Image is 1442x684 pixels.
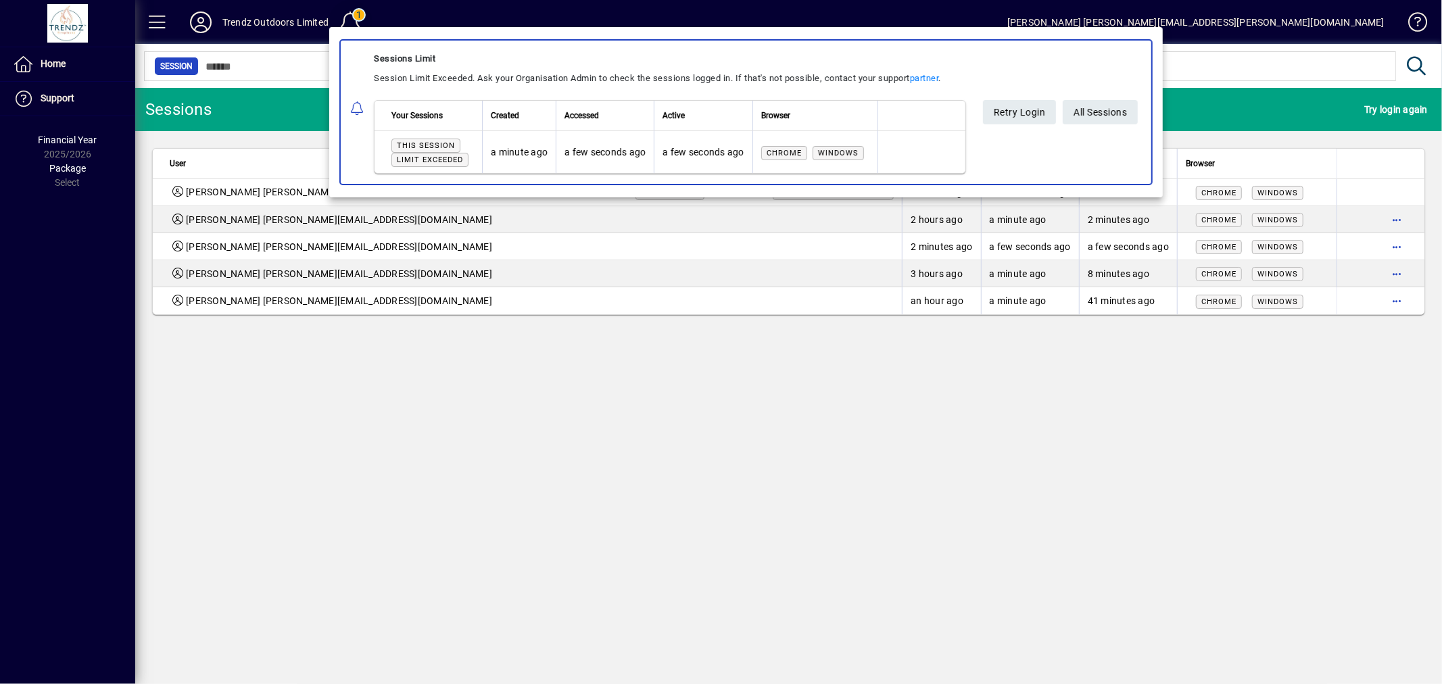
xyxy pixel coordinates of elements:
span: Limit exceeded [397,155,463,164]
span: This session [397,141,455,150]
td: a few seconds ago [556,131,654,173]
a: All Sessions [1063,100,1138,124]
span: Browser [761,108,790,123]
td: a few seconds ago [654,131,752,173]
div: Sessions Limit [374,51,966,67]
a: partner [909,73,938,83]
app-alert-notification-menu-item: Sessions Limit [329,39,1163,185]
div: Session Limit Exceeded. Ask your Organisation Admin to check the sessions logged in. If that's no... [374,70,966,87]
button: Retry Login [982,100,1056,124]
span: Windows [817,148,858,157]
td: a minute ago [482,131,556,173]
span: Retry Login [993,101,1045,123]
span: Accessed [564,108,599,123]
span: Chrome [766,148,801,157]
span: Your Sessions [391,108,443,123]
span: All Sessions [1074,101,1127,123]
span: Created [491,108,519,123]
span: Active [663,108,685,123]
